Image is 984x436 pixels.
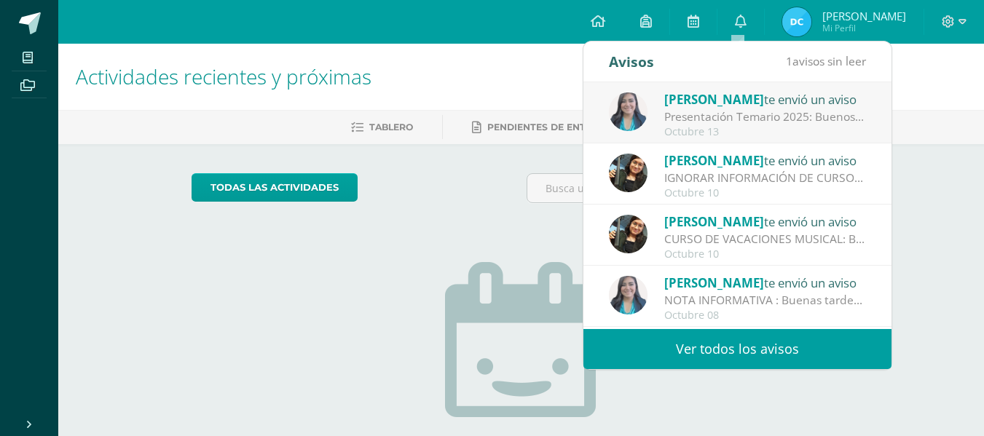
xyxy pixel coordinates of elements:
[609,215,648,253] img: afbb90b42ddb8510e0c4b806fbdf27cc.png
[664,170,867,186] div: IGNORAR INFORMACIÓN DE CURSOS DE VACACIONES MUSICALES: Buen día, favor de Ignorar la información ...
[664,108,867,125] div: Presentación Temario 2025: Buenos días queridos padres de familia y estudiantes Esperando se encu...
[664,274,764,291] span: [PERSON_NAME]
[664,90,867,108] div: te envió un aviso
[609,41,654,82] div: Avisos
[782,7,811,36] img: 06c843b541221984c6119e2addf5fdcd.png
[822,9,906,23] span: [PERSON_NAME]
[664,248,867,261] div: Octubre 10
[609,154,648,192] img: afbb90b42ddb8510e0c4b806fbdf27cc.png
[664,231,867,247] div: CURSO DE VACACIONES MUSICAL: Buen dia papitos, adjunto información de cursos de vacaciones musica...
[664,152,764,169] span: [PERSON_NAME]
[664,187,867,199] div: Octubre 10
[822,22,906,34] span: Mi Perfil
[527,174,850,202] input: Busca una actividad próxima aquí...
[487,122,612,132] span: Pendientes de entrega
[664,126,867,138] div: Octubre 13
[351,116,413,139] a: Tablero
[76,63,371,90] span: Actividades recientes y próximas
[664,213,764,230] span: [PERSON_NAME]
[609,92,648,131] img: be92b6c484970536b82811644e40775c.png
[609,276,648,314] img: be92b6c484970536b82811644e40775c.png
[664,273,867,292] div: te envió un aviso
[192,173,358,202] a: todas las Actividades
[664,309,867,322] div: Octubre 08
[786,53,866,69] span: avisos sin leer
[583,329,891,369] a: Ver todos los avisos
[472,116,612,139] a: Pendientes de entrega
[786,53,792,69] span: 1
[369,122,413,132] span: Tablero
[664,292,867,309] div: NOTA INFORMATIVA : Buenas tardes queridos padres de familia y estudiantes Envío nota informativa ...
[664,91,764,108] span: [PERSON_NAME]
[664,212,867,231] div: te envió un aviso
[664,151,867,170] div: te envió un aviso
